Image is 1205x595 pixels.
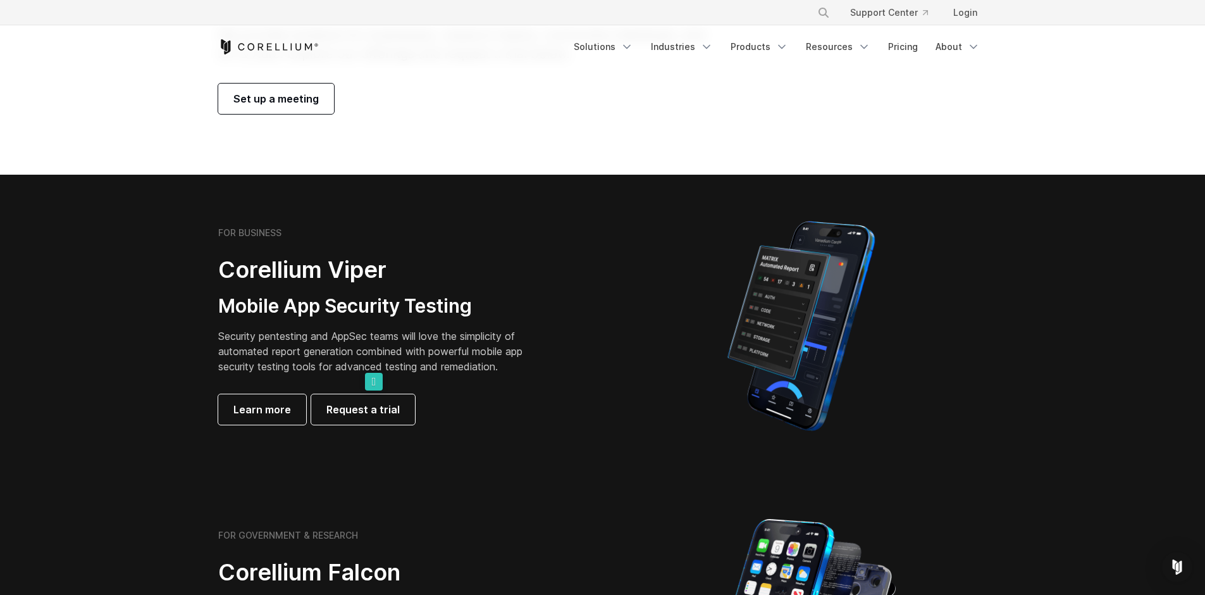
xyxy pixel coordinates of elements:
a: Learn more [218,394,306,425]
a: Industries [643,35,720,58]
a: Pricing [881,35,925,58]
h3: Mobile App Security Testing [218,294,542,318]
p: Security pentesting and AppSec teams will love the simplicity of automated report generation comb... [218,329,542,374]
a: About [928,35,987,58]
div: Navigation Menu [802,1,987,24]
a: Support Center [840,1,938,24]
span: Request a trial [326,402,400,417]
a: Set up a meeting [218,84,334,114]
a: Request a trial [311,394,415,425]
a: Resources [798,35,878,58]
h2: Corellium Falcon [218,558,572,587]
span: Set up a meeting [233,91,319,106]
span: Learn more [233,402,291,417]
div: Navigation Menu [566,35,987,58]
a: Corellium Home [218,39,319,54]
a: Login [943,1,987,24]
button: Search [812,1,835,24]
h6: FOR BUSINESS [218,227,281,239]
img: Corellium MATRIX automated report on iPhone showing app vulnerability test results across securit... [706,215,896,437]
a: Solutions [566,35,641,58]
h2: Corellium Viper [218,256,542,284]
div: Open Intercom Messenger [1162,552,1192,582]
h6: FOR GOVERNMENT & RESEARCH [218,530,358,541]
a: Products [723,35,796,58]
